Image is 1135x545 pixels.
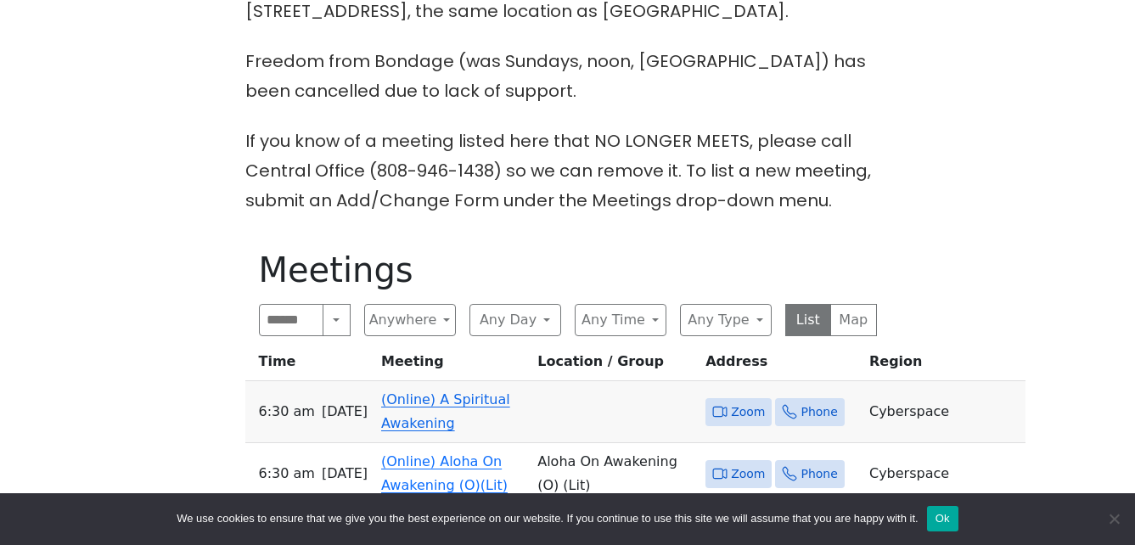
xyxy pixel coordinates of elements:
button: Any Time [575,304,666,336]
input: Search [259,304,324,336]
th: Address [699,350,862,381]
span: We use cookies to ensure that we give you the best experience on our website. If you continue to ... [177,510,918,527]
a: (Online) A Spiritual Awakening [381,391,510,431]
p: Freedom from Bondage (was Sundays, noon, [GEOGRAPHIC_DATA]) has been cancelled due to lack of sup... [245,47,891,106]
button: Any Type [680,304,772,336]
td: Cyberspace [862,381,1025,443]
button: List [785,304,832,336]
h1: Meetings [259,250,877,290]
span: Phone [801,402,837,423]
span: 6:30 AM [259,462,315,486]
button: Ok [927,506,958,531]
td: Aloha On Awakening (O) (Lit) [531,443,699,505]
button: Anywhere [364,304,456,336]
span: [DATE] [322,462,368,486]
th: Meeting [374,350,531,381]
th: Region [862,350,1025,381]
span: Phone [801,464,837,485]
span: [DATE] [322,400,368,424]
a: (Online) Aloha On Awakening (O)(Lit) [381,453,508,493]
span: No [1105,510,1122,527]
p: If you know of a meeting listed here that NO LONGER MEETS, please call Central Office (808-946-14... [245,126,891,216]
th: Location / Group [531,350,699,381]
span: 6:30 AM [259,400,315,424]
button: Search [323,304,350,336]
td: Cyberspace [862,443,1025,505]
span: Zoom [731,402,765,423]
button: Map [830,304,877,336]
button: Any Day [469,304,561,336]
span: Zoom [731,464,765,485]
th: Time [245,350,375,381]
